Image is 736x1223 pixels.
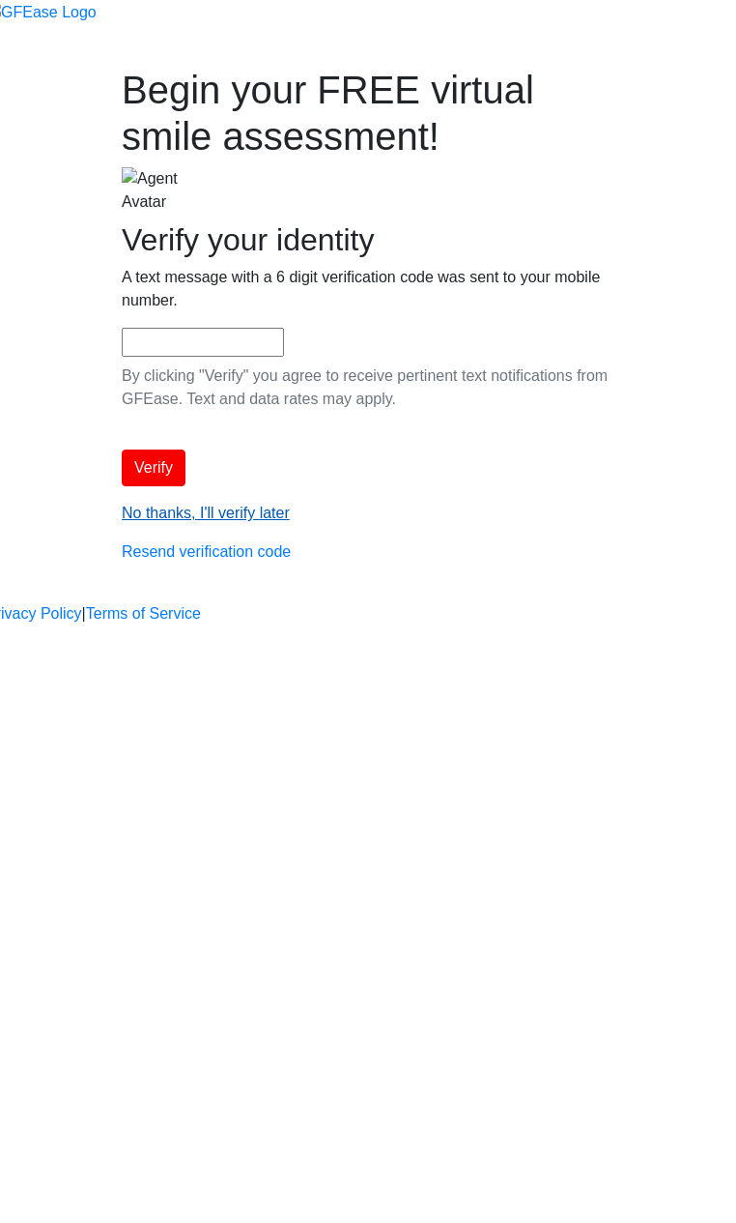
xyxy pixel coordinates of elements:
p: A text message with a 6 digit verification code was sent to your mobile number. [122,266,614,312]
a: No thanks, I'll verify later [122,505,290,521]
img: Agent Avatar [122,167,180,214]
p: By clicking "Verify" you agree to receive pertinent text notifications from GFEase. Text and data... [122,364,614,411]
h1: Begin your FREE virtual smile assessment! [122,67,614,160]
a: Resend verification code [122,543,291,560]
button: Verify [122,450,185,486]
a: | [82,602,86,626]
h2: Verify your identity [122,221,614,258]
a: Terms of Service [86,602,201,626]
